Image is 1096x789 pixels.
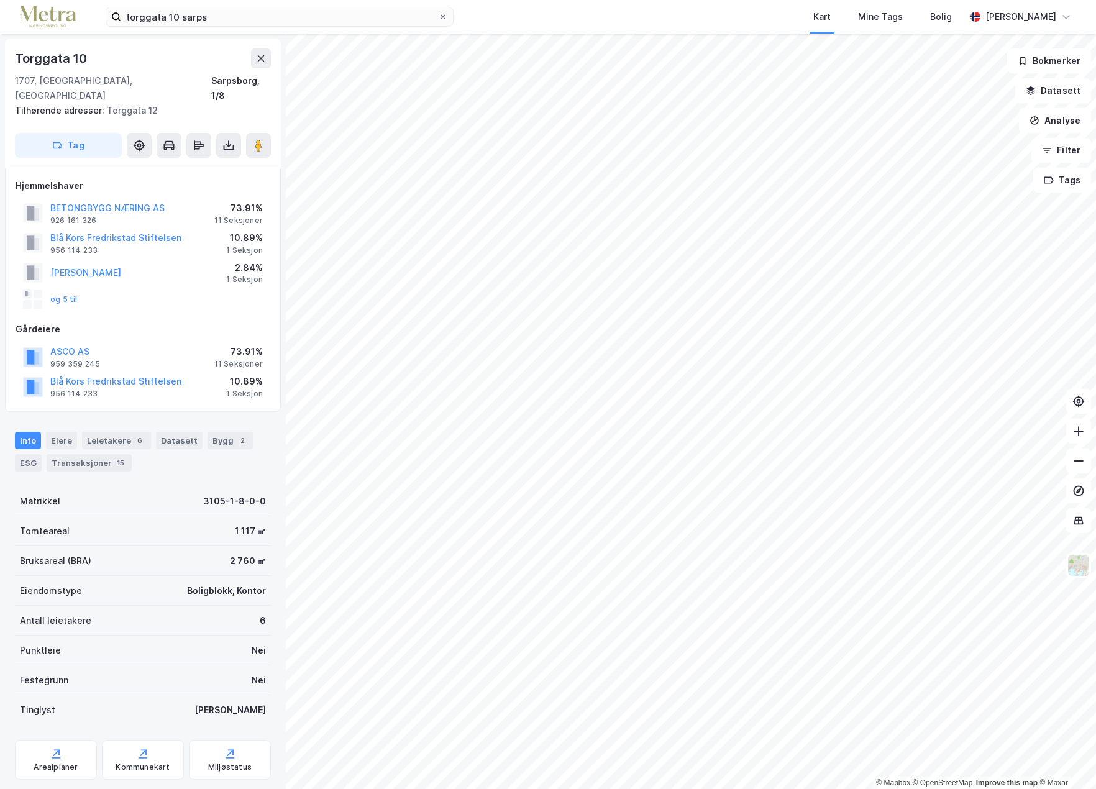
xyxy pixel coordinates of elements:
div: 6 [134,434,146,447]
div: Mine Tags [858,9,903,24]
span: Tilhørende adresser: [15,105,107,116]
div: 10.89% [226,230,263,245]
a: OpenStreetMap [913,778,973,787]
div: 956 114 233 [50,245,98,255]
div: Torggata 12 [15,103,261,118]
div: 11 Seksjoner [214,359,263,369]
div: [PERSON_NAME] [985,9,1056,24]
div: Gårdeiere [16,322,270,337]
div: Bruksareal (BRA) [20,554,91,568]
button: Filter [1031,138,1091,163]
div: 1707, [GEOGRAPHIC_DATA], [GEOGRAPHIC_DATA] [15,73,211,103]
div: Punktleie [20,643,61,658]
div: 2 760 ㎡ [230,554,266,568]
div: 10.89% [226,374,263,389]
div: Tomteareal [20,524,70,539]
div: 1 Seksjon [226,245,263,255]
div: Torggata 10 [15,48,89,68]
input: Søk på adresse, matrikkel, gårdeiere, leietakere eller personer [121,7,438,26]
div: 959 359 245 [50,359,100,369]
div: 2.84% [226,260,263,275]
button: Analyse [1019,108,1091,133]
div: Sarpsborg, 1/8 [211,73,271,103]
div: Tinglyst [20,703,55,718]
iframe: Chat Widget [1034,729,1096,789]
button: Tags [1033,168,1091,193]
div: 956 114 233 [50,389,98,399]
div: Eiendomstype [20,583,82,598]
div: 11 Seksjoner [214,216,263,226]
div: 73.91% [214,344,263,359]
div: Antall leietakere [20,613,91,628]
div: 15 [114,457,127,469]
div: Leietakere [82,432,151,449]
div: Eiere [46,432,77,449]
div: Hjemmelshaver [16,178,270,193]
button: Datasett [1015,78,1091,103]
div: Nei [252,643,266,658]
div: Info [15,432,41,449]
div: Kontrollprogram for chat [1034,729,1096,789]
div: 1 117 ㎡ [235,524,266,539]
div: Transaksjoner [47,454,132,472]
div: Arealplaner [34,762,78,772]
div: 2 [236,434,249,447]
button: Tag [15,133,122,158]
img: metra-logo.256734c3b2bbffee19d4.png [20,6,76,28]
div: ESG [15,454,42,472]
div: 3105-1-8-0-0 [203,494,266,509]
div: 926 161 326 [50,216,96,226]
div: Bygg [208,432,253,449]
div: Festegrunn [20,673,68,688]
div: Matrikkel [20,494,60,509]
div: Miljøstatus [208,762,252,772]
div: Boligblokk, Kontor [187,583,266,598]
div: 6 [260,613,266,628]
div: 1 Seksjon [226,389,263,399]
a: Improve this map [976,778,1038,787]
div: Kommunekart [116,762,170,772]
div: 73.91% [214,201,263,216]
a: Mapbox [876,778,910,787]
div: Bolig [930,9,952,24]
div: Nei [252,673,266,688]
div: Kart [813,9,831,24]
img: Z [1067,554,1090,577]
div: [PERSON_NAME] [194,703,266,718]
button: Bokmerker [1007,48,1091,73]
div: 1 Seksjon [226,275,263,285]
div: Datasett [156,432,203,449]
